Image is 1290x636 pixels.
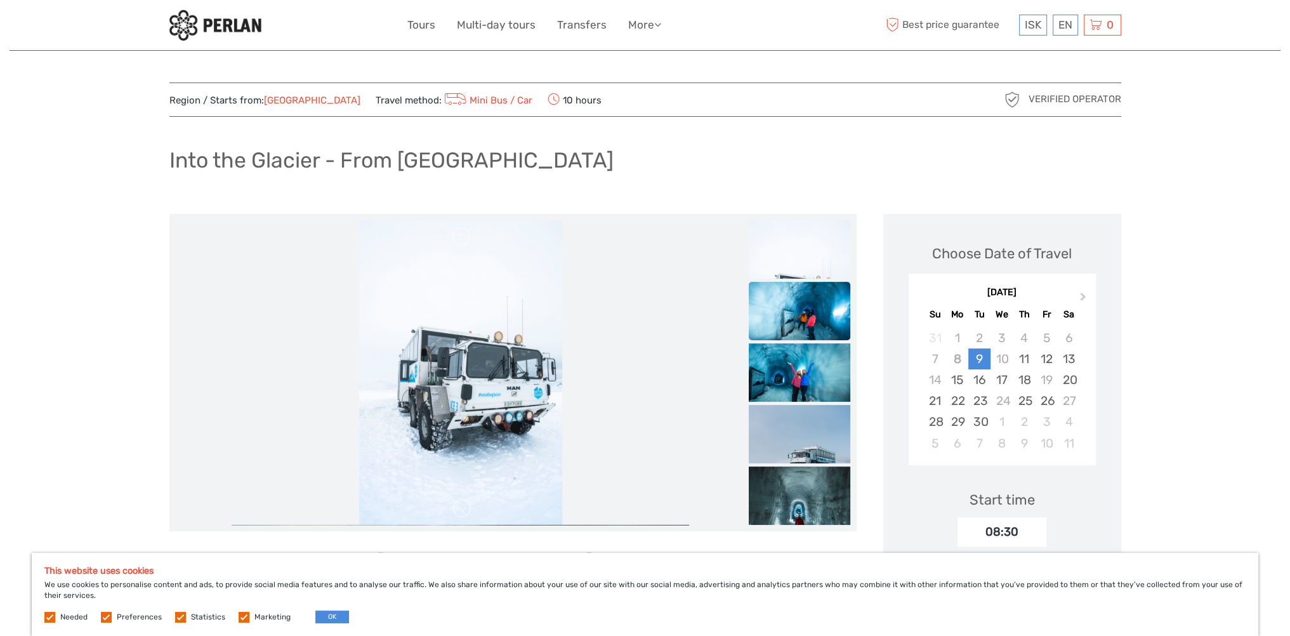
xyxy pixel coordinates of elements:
div: Choose Tuesday, September 16th, 2025 [968,369,991,390]
span: Travel method: [376,91,533,109]
div: Choose Wednesday, October 1st, 2025 [991,411,1013,432]
div: Choose Tuesday, September 23rd, 2025 [968,390,991,411]
div: Not available Monday, September 8th, 2025 [946,348,968,369]
div: month 2025-09 [912,328,1091,454]
div: Not available Wednesday, September 24th, 2025 [991,390,1013,411]
div: Choose Sunday, October 5th, 2025 [924,433,946,454]
div: Choose Friday, September 26th, 2025 [1036,390,1058,411]
div: Sa [1058,306,1080,323]
div: Choose Friday, September 12th, 2025 [1036,348,1058,369]
button: Open LiveChat chat widget [146,20,161,35]
div: Not available Thursday, September 4th, 2025 [1013,328,1036,348]
div: Mo [946,306,968,323]
div: Not available Sunday, September 7th, 2025 [924,348,946,369]
div: Fr [1036,306,1058,323]
a: Mini Bus / Car [442,95,533,106]
img: 1cafb7fcc6804c99bcdccf2df4caca22.jpeg [749,405,850,507]
span: Region / Starts from: [169,94,360,107]
div: [DATE] [909,286,1096,300]
div: Not available Saturday, September 6th, 2025 [1058,328,1080,348]
div: Choose Date of Travel [932,244,1072,263]
div: Choose Sunday, September 28th, 2025 [924,411,946,432]
span: ISK [1025,18,1041,31]
h1: Into the Glacier - From [GEOGRAPHIC_DATA] [169,147,614,173]
div: Choose Thursday, October 2nd, 2025 [1013,411,1036,432]
div: We use cookies to personalise content and ads, to provide social media features and to analyse ou... [32,553,1258,636]
div: Choose Saturday, September 13th, 2025 [1058,348,1080,369]
img: 288-6a22670a-0f57-43d8-a107-52fbc9b92f2c_logo_small.jpg [169,10,261,41]
div: Th [1013,306,1036,323]
a: Multi-day tours [457,16,536,34]
img: 539e765343654b429d429dc4d1a94c1a.jpeg [749,343,850,411]
div: Choose Saturday, October 4th, 2025 [1058,411,1080,432]
div: Choose Thursday, September 18th, 2025 [1013,369,1036,390]
div: Not available Saturday, September 27th, 2025 [1058,390,1080,411]
div: 08:30 [958,517,1046,547]
h1: Into the Glacier from [GEOGRAPHIC_DATA] [169,549,857,575]
div: Tu [968,306,991,323]
span: Best price guarantee [883,15,1016,36]
div: Choose Friday, October 3rd, 2025 [1036,411,1058,432]
div: Not available Wednesday, September 10th, 2025 [991,348,1013,369]
div: Choose Monday, September 29th, 2025 [946,411,968,432]
div: Choose Thursday, September 25th, 2025 [1013,390,1036,411]
label: Preferences [117,612,162,623]
a: Transfers [557,16,607,34]
label: Statistics [191,612,225,623]
img: verified_operator_grey_128.png [1002,89,1022,110]
a: More [628,16,661,34]
div: Choose Wednesday, September 17th, 2025 [991,369,1013,390]
div: Not available Monday, September 1st, 2025 [946,328,968,348]
div: Not available Tuesday, September 2nd, 2025 [968,328,991,348]
div: We [991,306,1013,323]
div: Not available Sunday, September 14th, 2025 [924,369,946,390]
img: 78c017c5f6d541388602ecc5aa2d43bc.jpeg [749,220,850,373]
div: Start time [970,490,1035,510]
button: Next Month [1074,289,1095,310]
div: Choose Wednesday, October 8th, 2025 [991,433,1013,454]
div: Choose Friday, October 10th, 2025 [1036,433,1058,454]
img: 25e167db29bf4d33b881ca40085477fc.jpeg [749,467,850,568]
a: [GEOGRAPHIC_DATA] [264,95,360,106]
div: Not available Friday, September 19th, 2025 [1036,369,1058,390]
div: Not available Friday, September 5th, 2025 [1036,328,1058,348]
div: Choose Tuesday, September 9th, 2025 [968,348,991,369]
div: Choose Monday, September 15th, 2025 [946,369,968,390]
p: We're away right now. Please check back later! [18,22,143,32]
div: Choose Monday, October 6th, 2025 [946,433,968,454]
button: OK [315,611,349,623]
label: Needed [60,612,88,623]
span: 0 [1105,18,1116,31]
div: Choose Thursday, October 9th, 2025 [1013,433,1036,454]
div: Choose Tuesday, October 7th, 2025 [968,433,991,454]
h5: This website uses cookies [44,566,1246,576]
div: Not available Sunday, August 31st, 2025 [924,328,946,348]
img: 3f902d68b7e440dfbfefbc9f1aa5903a.jpeg [749,282,850,350]
div: Choose Thursday, September 11th, 2025 [1013,348,1036,369]
label: Marketing [254,612,291,623]
a: Tours [407,16,435,34]
div: Choose Monday, September 22nd, 2025 [946,390,968,411]
span: 10 hours [548,91,602,109]
div: Choose Saturday, September 20th, 2025 [1058,369,1080,390]
div: Not available Wednesday, September 3rd, 2025 [991,328,1013,348]
span: Verified Operator [1029,93,1121,106]
div: Choose Tuesday, September 30th, 2025 [968,411,991,432]
div: Choose Saturday, October 11th, 2025 [1058,433,1080,454]
img: 78c017c5f6d541388602ecc5aa2d43bc.jpeg [359,220,562,525]
div: EN [1053,15,1078,36]
div: Su [924,306,946,323]
div: Choose Sunday, September 21st, 2025 [924,390,946,411]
